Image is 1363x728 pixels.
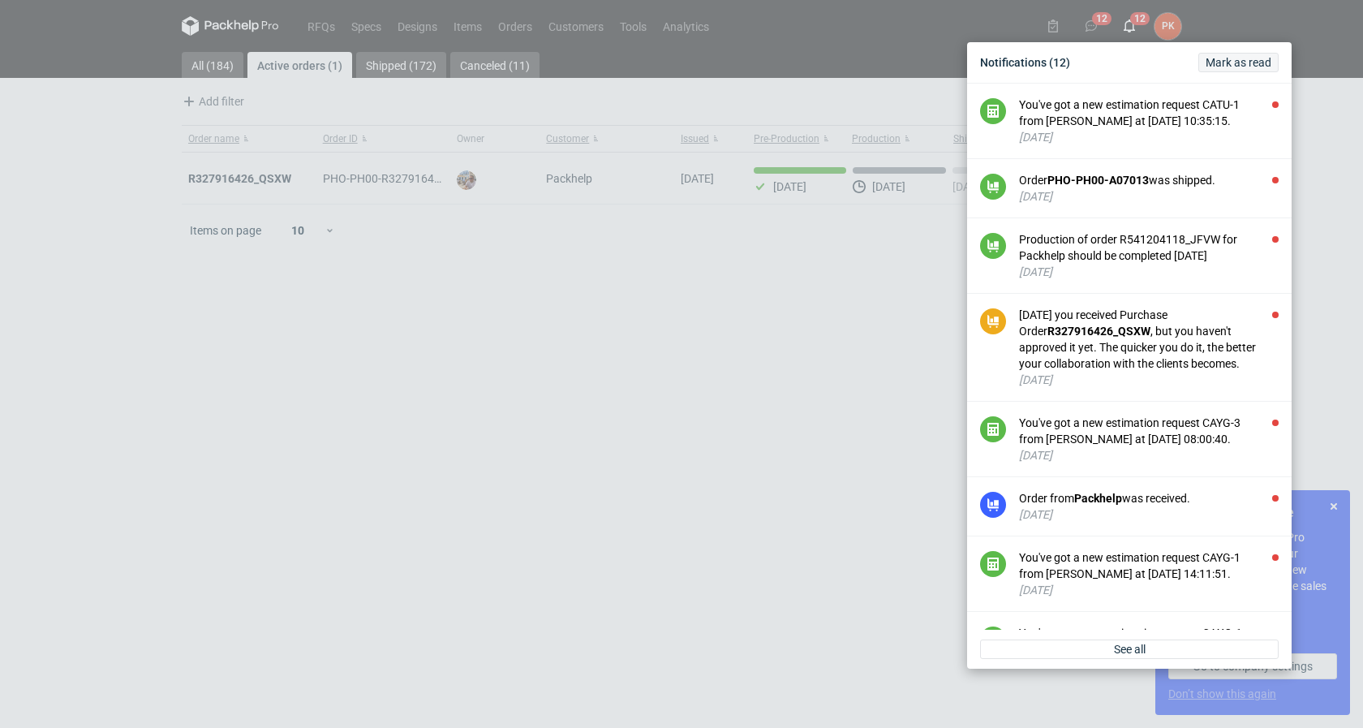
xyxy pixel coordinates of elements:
button: You've got a new estimation request CAXO-1 from [PERSON_NAME] at [DATE] 11:42:33.[DATE] [1019,625,1279,674]
button: Production of order R541204118_JFVW for Packhelp should be completed [DATE][DATE] [1019,231,1279,280]
div: [DATE] [1019,188,1279,205]
strong: Packhelp [1074,492,1122,505]
span: See all [1114,644,1146,655]
div: [DATE] you received Purchase Order , but you haven't approved it yet. The quicker you do it, the ... [1019,307,1279,372]
a: See all [980,640,1279,659]
button: [DATE] you received Purchase OrderR327916426_QSXW, but you haven't approved it yet. The quicker y... [1019,307,1279,388]
span: Mark as read [1206,57,1271,68]
div: You've got a new estimation request CATU-1 from [PERSON_NAME] at [DATE] 10:35:15. [1019,97,1279,129]
div: You've got a new estimation request CAXO-1 from [PERSON_NAME] at [DATE] 11:42:33. [1019,625,1279,657]
div: [DATE] [1019,506,1279,523]
button: OrderPHO-PH00-A07013was shipped.[DATE] [1019,172,1279,205]
div: [DATE] [1019,264,1279,280]
div: Notifications (12) [974,49,1285,76]
strong: PHO-PH00-A07013 [1047,174,1149,187]
button: Mark as read [1198,53,1279,72]
div: Order from was received. [1019,490,1279,506]
button: You've got a new estimation request CAYG-3 from [PERSON_NAME] at [DATE] 08:00:40.[DATE] [1019,415,1279,463]
div: [DATE] [1019,129,1279,145]
div: [DATE] [1019,447,1279,463]
div: [DATE] [1019,372,1279,388]
div: Order was shipped. [1019,172,1279,188]
button: You've got a new estimation request CAYG-1 from [PERSON_NAME] at [DATE] 14:11:51.[DATE] [1019,549,1279,598]
div: [DATE] [1019,582,1279,598]
div: You've got a new estimation request CAYG-3 from [PERSON_NAME] at [DATE] 08:00:40. [1019,415,1279,447]
div: You've got a new estimation request CAYG-1 from [PERSON_NAME] at [DATE] 14:11:51. [1019,549,1279,582]
button: You've got a new estimation request CATU-1 from [PERSON_NAME] at [DATE] 10:35:15.[DATE] [1019,97,1279,145]
button: Order fromPackhelpwas received.[DATE] [1019,490,1279,523]
strong: R327916426_QSXW [1047,325,1150,338]
div: Production of order R541204118_JFVW for Packhelp should be completed [DATE] [1019,231,1279,264]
